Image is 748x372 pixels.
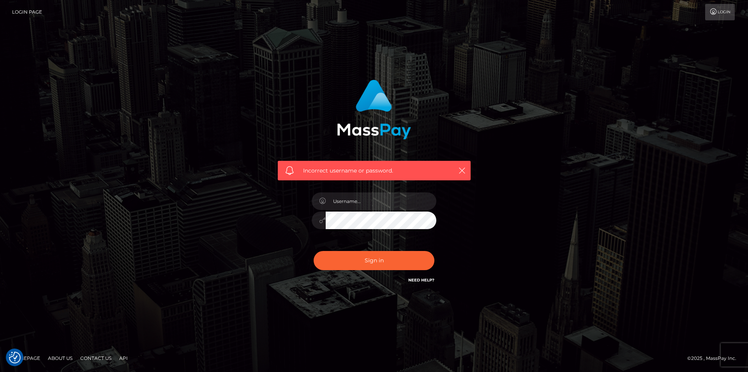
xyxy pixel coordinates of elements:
[45,352,76,364] a: About Us
[12,4,42,20] a: Login Page
[314,251,434,270] button: Sign in
[687,354,742,363] div: © 2025 , MassPay Inc.
[337,80,411,139] img: MassPay Login
[116,352,131,364] a: API
[326,192,436,210] input: Username...
[303,167,445,175] span: Incorrect username or password.
[9,352,21,363] img: Revisit consent button
[9,352,21,363] button: Consent Preferences
[9,352,43,364] a: Homepage
[705,4,735,20] a: Login
[408,278,434,283] a: Need Help?
[77,352,115,364] a: Contact Us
